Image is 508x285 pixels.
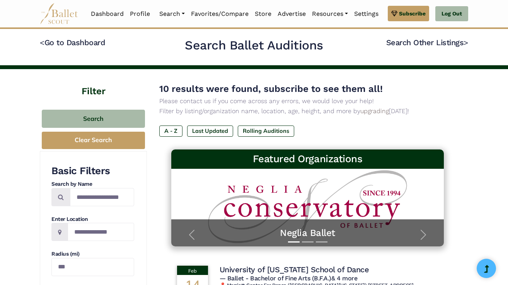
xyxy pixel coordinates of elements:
[302,237,314,246] button: Slide 2
[185,37,323,54] h2: Search Ballet Auditions
[399,9,426,18] span: Subscribe
[159,106,456,116] p: Filter by listing/organization name, location, age, height, and more by [DATE]!
[51,180,134,188] h4: Search by Name
[159,83,383,94] span: 10 results were found, subscribe to see them all!
[51,165,134,178] h3: Basic Filters
[179,227,436,239] a: Neglia Ballet
[238,126,294,136] label: Rolling Auditions
[386,38,468,47] a: Search Other Listings>
[388,6,429,21] a: Subscribe
[274,6,309,22] a: Advertise
[159,126,182,136] label: A - Z
[177,266,208,275] div: Feb
[316,237,327,246] button: Slide 3
[309,6,351,22] a: Resources
[159,96,456,106] p: Please contact us if you come across any errors, we would love your help!
[252,6,274,22] a: Store
[391,9,397,18] img: gem.svg
[51,215,134,223] h4: Enter Location
[331,275,357,282] a: & 4 more
[51,250,134,258] h4: Radius (mi)
[42,132,145,149] button: Clear Search
[68,223,134,241] input: Location
[288,237,300,246] button: Slide 1
[127,6,153,22] a: Profile
[187,126,233,136] label: Last Updated
[177,153,438,166] h3: Featured Organizations
[435,6,468,22] a: Log Out
[156,6,188,22] a: Search
[70,188,134,206] input: Search by names...
[40,69,147,98] h4: Filter
[220,265,369,275] h4: University of [US_STATE] School of Dance
[40,38,105,47] a: <Go to Dashboard
[220,275,358,282] span: — Ballet - Bachelor of Fine Arts (B.F.A.)
[464,37,468,47] code: >
[88,6,127,22] a: Dashboard
[42,110,145,128] button: Search
[351,6,382,22] a: Settings
[40,37,44,47] code: <
[360,107,389,115] a: upgrading
[188,6,252,22] a: Favorites/Compare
